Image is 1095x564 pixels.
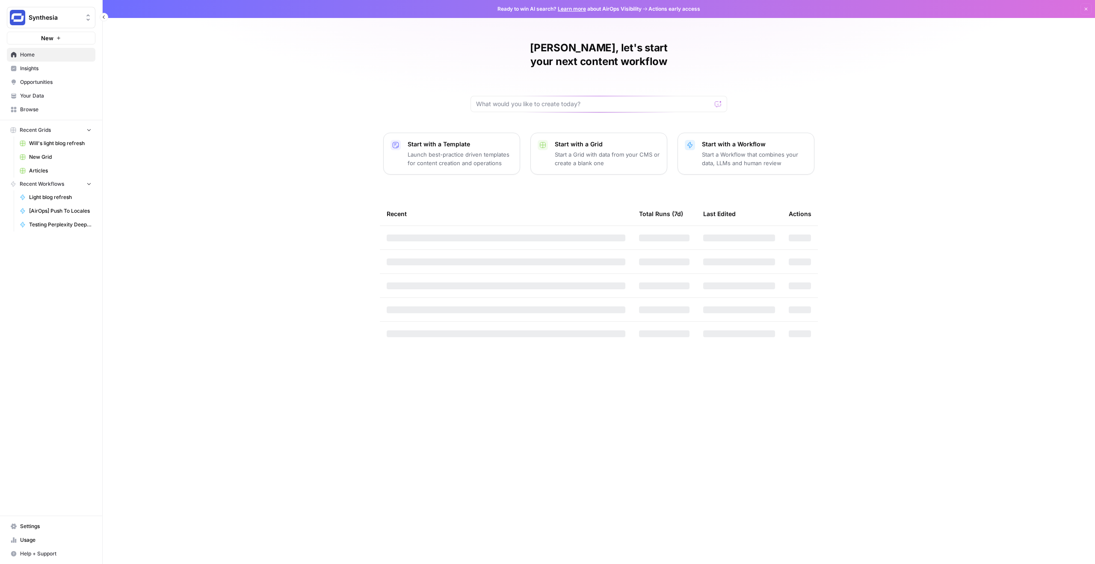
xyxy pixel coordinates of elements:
input: What would you like to create today? [476,100,711,108]
span: Actions early access [648,5,700,13]
button: Start with a GridStart a Grid with data from your CMS or create a blank one [530,133,667,175]
span: Help + Support [20,550,92,558]
button: Recent Grids [7,124,95,137]
a: New Grid [16,150,95,164]
button: Start with a WorkflowStart a Workflow that combines your data, LLMs and human review [678,133,814,175]
a: Insights [7,62,95,75]
a: Learn more [558,6,586,12]
a: Usage [7,533,95,547]
span: Ready to win AI search? about AirOps Visibility [497,5,642,13]
h1: [PERSON_NAME], let's start your next content workflow [471,41,727,68]
p: Start a Workflow that combines your data, LLMs and human review [702,150,807,167]
span: Light blog refresh [29,193,92,201]
span: Opportunities [20,78,92,86]
button: Recent Workflows [7,178,95,190]
span: Testing Perplexity Deep Research [29,221,92,229]
span: Articles [29,167,92,175]
div: Recent [387,202,625,226]
a: Home [7,48,95,62]
a: Opportunities [7,75,95,89]
span: Your Data [20,92,92,100]
button: Start with a TemplateLaunch best-practice driven templates for content creation and operations [383,133,520,175]
button: Help + Support [7,547,95,561]
span: [AirOps] Push To Locales [29,207,92,215]
p: Start with a Grid [555,140,660,148]
span: Synthesia [29,13,80,22]
a: Settings [7,519,95,533]
img: Synthesia Logo [10,10,25,25]
span: Settings [20,522,92,530]
button: Workspace: Synthesia [7,7,95,28]
span: New [41,34,53,42]
a: Light blog refresh [16,190,95,204]
span: Browse [20,106,92,113]
span: Insights [20,65,92,72]
p: Launch best-practice driven templates for content creation and operations [408,150,513,167]
span: Will's light blog refresh [29,140,92,147]
span: Home [20,51,92,59]
div: Total Runs (7d) [639,202,683,226]
a: Browse [7,103,95,116]
span: Recent Grids [20,126,51,134]
div: Last Edited [703,202,736,226]
p: Start a Grid with data from your CMS or create a blank one [555,150,660,167]
p: Start with a Workflow [702,140,807,148]
span: Usage [20,536,92,544]
a: Articles [16,164,95,178]
a: [AirOps] Push To Locales [16,204,95,218]
p: Start with a Template [408,140,513,148]
span: New Grid [29,153,92,161]
a: Will's light blog refresh [16,137,95,150]
span: Recent Workflows [20,180,64,188]
div: Actions [789,202,811,226]
a: Your Data [7,89,95,103]
button: New [7,32,95,45]
a: Testing Perplexity Deep Research [16,218,95,232]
